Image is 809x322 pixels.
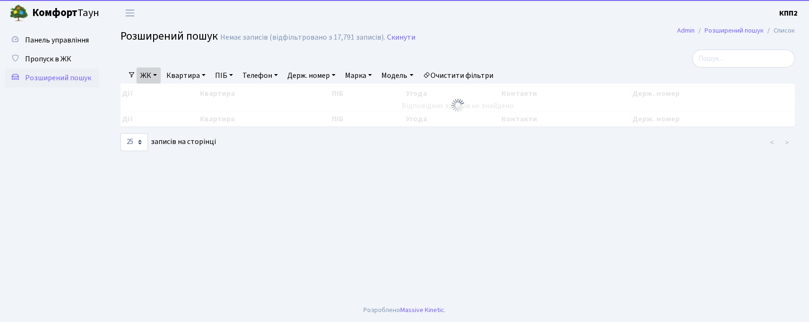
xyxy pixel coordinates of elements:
div: Розроблено . [363,305,446,315]
a: Розширений пошук [5,68,99,87]
a: Admin [677,25,695,35]
span: Таун [32,5,99,21]
a: Панель управління [5,31,99,50]
b: КПП2 [779,8,798,18]
a: Телефон [239,68,282,84]
a: Держ. номер [284,68,339,84]
img: logo.png [9,4,28,23]
a: Пропуск в ЖК [5,50,99,68]
li: Список [764,25,795,36]
nav: breadcrumb [663,21,809,41]
a: Квартира [163,68,209,84]
a: Модель [378,68,417,84]
b: Комфорт [32,5,77,20]
a: ПІБ [211,68,237,84]
span: Розширений пошук [25,73,91,83]
a: ЖК [137,68,161,84]
button: Переключити навігацію [118,5,142,21]
select: записів на сторінці [120,133,148,151]
input: Пошук... [692,50,795,68]
a: Скинути [387,33,415,42]
span: Панель управління [25,35,89,45]
a: КПП2 [779,8,798,19]
span: Пропуск в ЖК [25,54,71,64]
img: Обробка... [450,98,465,113]
a: Очистити фільтри [419,68,497,84]
label: записів на сторінці [120,133,216,151]
span: Розширений пошук [120,28,218,44]
a: Марка [341,68,376,84]
a: Massive Kinetic [400,305,444,315]
div: Немає записів (відфільтровано з 17,791 записів). [220,33,385,42]
a: Розширений пошук [705,25,764,35]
